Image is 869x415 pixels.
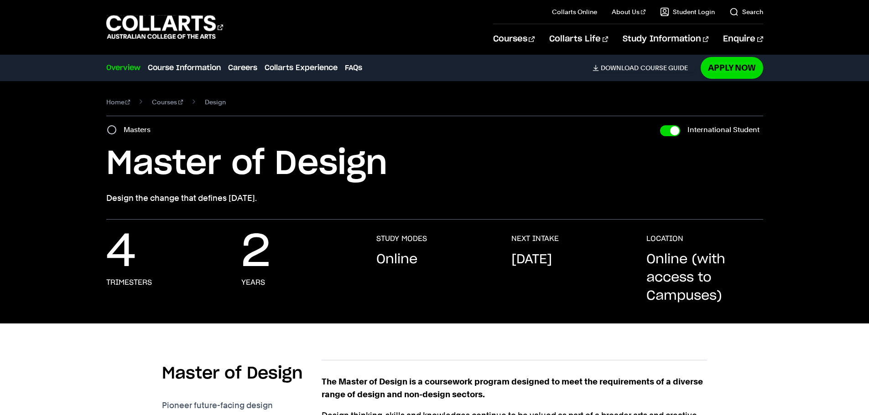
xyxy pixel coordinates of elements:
a: DownloadCourse Guide [593,64,695,72]
p: 2 [241,234,271,271]
a: Apply Now [701,57,763,78]
h1: Master of Design [106,143,763,184]
label: Masters [124,123,156,136]
p: Online [376,251,417,269]
a: Collarts Online [552,7,597,16]
a: Study Information [623,24,708,54]
a: FAQs [345,62,362,73]
div: Go to homepage [106,14,223,40]
a: Enquire [723,24,763,54]
a: Courses [493,24,535,54]
p: [DATE] [511,251,552,269]
strong: The Master of Design is a coursework program designed to meet the requirements of a diverse range... [322,377,703,399]
a: Collarts Experience [265,62,338,73]
label: International Student [687,123,760,136]
h3: Years [241,278,265,287]
span: Download [601,64,639,72]
h3: STUDY MODES [376,234,427,243]
h3: Trimesters [106,278,152,287]
h2: Master of Design [162,364,303,384]
p: 4 [106,234,136,271]
p: Online (with access to Campuses) [646,251,763,305]
a: Home [106,96,130,108]
a: Collarts Life [549,24,608,54]
h3: LOCATION [646,234,683,243]
h3: NEXT INTAKE [511,234,559,243]
a: Overview [106,62,140,73]
a: Course Information [148,62,221,73]
a: Search [729,7,763,16]
a: Courses [152,96,183,108]
span: Design [205,96,226,108]
a: Careers [228,62,257,73]
a: Student Login [660,7,715,16]
p: Design the change that defines [DATE]. [106,192,763,205]
a: About Us [612,7,645,16]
